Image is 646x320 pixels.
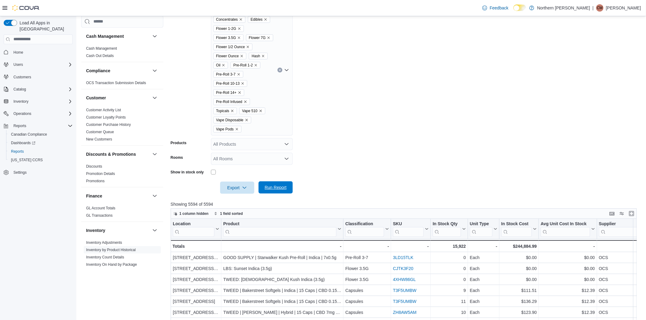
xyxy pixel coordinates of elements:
[223,309,341,316] div: TWEED | [PERSON_NAME] | Hybrid | 15 Caps | CBD 7mg THC 10mg
[259,109,263,113] button: Remove Vape 510 from selection in this group
[12,5,40,11] img: Cova
[237,73,241,76] button: Remove Pre-Roll 3-7 from selection in this group
[13,123,26,128] span: Reports
[433,254,466,261] div: 0
[249,35,266,41] span: Flower 7G
[393,266,413,271] a: CJTK3F20
[213,80,247,87] span: Pre-Roll 10-13
[13,75,31,80] span: Customers
[264,18,267,21] button: Remove Edibles from selection in this group
[393,277,416,282] a: 4XHW86GL
[514,5,526,11] input: Dark Mode
[433,243,466,250] div: 15,922
[1,85,75,94] button: Catalog
[172,243,219,250] div: Totals
[345,221,384,227] div: Classification
[393,221,424,236] div: SKU URL
[86,46,117,51] span: Cash Management
[501,309,537,316] div: $123.90
[470,309,497,316] div: Each
[1,73,75,81] button: Customers
[81,44,163,62] div: Cash Management
[86,164,102,168] a: Discounts
[6,156,75,164] button: [US_STATE] CCRS
[86,151,136,157] h3: Discounts & Promotions
[11,110,73,117] span: Operations
[490,5,508,11] span: Feedback
[541,298,595,305] div: $12.39
[173,276,219,283] div: [STREET_ADDRESS][PERSON_NAME]
[13,62,23,67] span: Users
[216,62,221,68] span: Oil
[249,53,268,59] span: Hash
[86,53,114,58] a: Cash Out Details
[180,211,209,216] span: 1 column hidden
[501,276,537,283] div: $0.00
[9,131,49,138] a: Canadian Compliance
[86,240,122,245] span: Inventory Adjustments
[86,94,150,101] button: Customer
[11,73,34,81] a: Customers
[86,67,150,73] button: Compliance
[238,91,241,94] button: Remove Pre-Roll 14+ from selection in this group
[86,179,105,183] a: Promotions
[470,287,497,294] div: Each
[345,287,389,294] div: Capsules
[470,221,492,227] div: Unit Type
[393,299,416,304] a: T3F5UMBW
[213,98,250,105] span: Pre-Roll Infused
[151,94,158,101] button: Customer
[254,63,258,67] button: Remove Pre-Roll 1-2 from selection in this group
[11,140,35,145] span: Dashboards
[9,139,38,147] a: Dashboards
[9,156,45,164] a: [US_STATE] CCRS
[86,213,113,217] a: GL Transactions
[230,109,234,113] button: Remove Topicals from selection in this group
[9,156,73,164] span: Washington CCRS
[1,122,75,130] button: Reports
[213,53,247,59] span: Flower Ounce
[213,71,243,78] span: Pre-Roll 3-7
[86,33,150,39] button: Cash Management
[501,287,537,294] div: $111.51
[86,107,121,112] span: Customer Activity List
[618,210,626,217] button: Display options
[223,221,336,227] div: Product
[393,221,429,236] button: SKU
[267,36,270,40] button: Remove Flower 7G from selection in this group
[81,106,163,145] div: Customer
[433,276,466,283] div: 0
[11,86,28,93] button: Catalog
[345,221,384,236] div: Classification
[86,227,105,233] h3: Inventory
[223,243,341,250] div: -
[6,139,75,147] a: Dashboards
[4,45,73,193] nav: Complex example
[86,129,114,134] span: Customer Queue
[11,122,29,130] button: Reports
[265,184,287,190] span: Run Report
[86,130,114,134] a: Customer Queue
[501,221,537,236] button: In Stock Cost
[6,130,75,139] button: Canadian Compliance
[86,122,131,126] a: Customer Purchase History
[222,63,225,67] button: Remove Oil from selection in this group
[213,16,245,23] span: Concentrates
[86,171,115,176] span: Promotion Details
[213,44,253,50] span: Flower 1/2 Ounce
[541,254,595,261] div: $0.00
[11,132,47,137] span: Canadian Compliance
[223,276,341,283] div: TWEED: [DEMOGRAPHIC_DATA] Kush Indica (3.5g)
[11,122,73,130] span: Reports
[86,80,146,85] a: OCS Transaction Submission Details
[13,50,23,55] span: Home
[86,67,110,73] h3: Compliance
[246,34,273,41] span: Flower 7G
[86,227,150,233] button: Inventory
[13,99,28,104] span: Inventory
[244,100,247,104] button: Remove Pre-Roll Infused from selection in this group
[216,117,244,123] span: Vape Disposable
[86,137,112,141] span: New Customers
